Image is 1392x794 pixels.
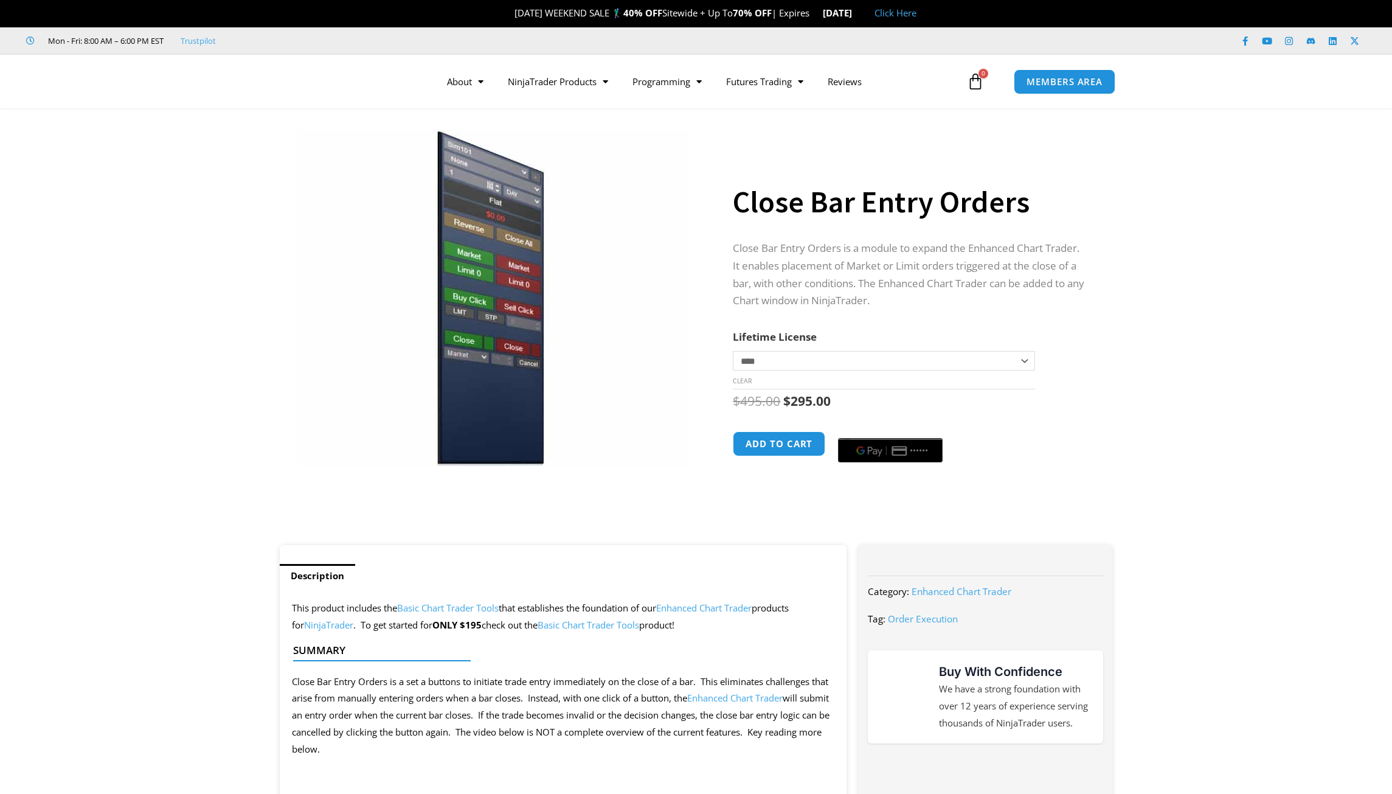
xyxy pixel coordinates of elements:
[783,392,831,409] bdi: 295.00
[894,763,1077,786] img: NinjaTrader Wordmark color RGB | Affordable Indicators – NinjaTrader
[733,392,740,409] span: $
[304,619,353,631] a: NinjaTrader
[838,438,943,462] button: Buy with GPay
[502,7,822,19] span: [DATE] WEEKEND SALE 🏌️‍♂️ Sitewide + Up To | Expires
[836,430,945,431] iframe: Secure payment input frame
[733,431,825,456] button: Add to cart
[292,600,835,634] p: This product includes the that establishes the foundation of our products for . To get started for
[538,619,639,631] a: Basic Chart Trader Tools
[910,447,929,455] text: ••••••
[656,602,752,614] a: Enhanced Chart Trader
[733,377,752,385] a: Clear options
[435,68,964,96] nav: Menu
[260,60,391,103] img: LogoAI | Affordable Indicators – NinjaTrader
[811,9,820,18] img: ⌛
[45,33,164,48] span: Mon - Fri: 8:00 AM – 6:00 PM EST
[868,613,885,625] span: Tag:
[853,9,862,18] img: 🏭
[435,68,496,96] a: About
[733,240,1088,310] p: Close Bar Entry Orders is a module to expand the Enhanced Chart Trader. It enables placement of M...
[888,613,958,625] a: Order Execution
[482,619,674,631] span: check out the product!
[939,663,1091,681] h3: Buy With Confidence
[733,7,772,19] strong: 70% OFF
[815,68,874,96] a: Reviews
[293,644,824,656] h4: Summary
[874,7,916,19] a: Click Here
[620,68,714,96] a: Programming
[432,619,482,631] strong: ONLY $195
[297,130,688,466] img: CloseBarOrders
[733,181,1088,223] h1: Close Bar Entry Orders
[880,675,924,719] img: mark thumbs good 43913 | Affordable Indicators – NinjaTrader
[181,33,216,48] a: Trustpilot
[623,7,662,19] strong: 40% OFF
[714,68,815,96] a: Futures Trading
[949,64,1002,99] a: 0
[397,602,499,614] a: Basic Chart Trader Tools
[868,585,909,597] span: Category:
[687,692,783,704] a: Enhanced Chart Trader
[912,585,1011,597] a: Enhanced Chart Trader
[505,9,514,18] img: 🎉
[733,330,817,344] label: Lifetime License
[733,392,780,409] bdi: 495.00
[939,681,1091,732] p: We have a strong foundation with over 12 years of experience serving thousands of NinjaTrader users.
[978,69,988,78] span: 0
[783,392,791,409] span: $
[496,68,620,96] a: NinjaTrader Products
[823,7,862,19] strong: [DATE]
[292,674,835,758] p: Close Bar Entry Orders is a set a buttons to initiate trade entry immediately on the close of a b...
[1014,69,1115,94] a: MEMBERS AREA
[280,564,355,588] a: Description
[1027,77,1103,86] span: MEMBERS AREA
